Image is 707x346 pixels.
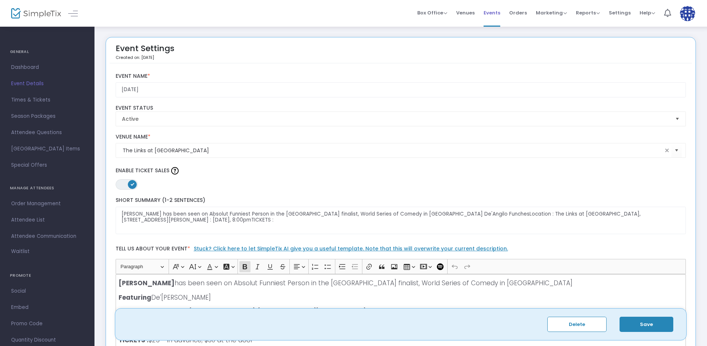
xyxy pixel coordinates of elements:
[547,317,607,332] button: Delete
[122,115,670,123] span: Active
[119,307,366,316] span: The Links at [GEOGRAPHIC_DATA], [STREET_ADDRESS][PERSON_NAME]
[116,134,686,140] label: Venue Name
[11,232,83,241] span: Attendee Communication
[663,146,671,155] span: clear
[119,293,151,302] strong: Featuring
[11,160,83,170] span: Special Offers
[484,3,500,22] span: Events
[11,199,83,209] span: Order Management
[620,317,673,332] button: Save
[11,95,83,105] span: Times & Tickets
[11,128,83,137] span: Attendee Questions
[640,9,655,16] span: Help
[11,319,83,329] span: Promo Code
[456,3,475,22] span: Venues
[116,54,175,61] p: Created on: [DATE]
[117,261,167,272] button: Paragraph
[609,3,631,22] span: Settings
[11,248,30,255] span: Waitlist
[576,9,600,16] span: Reports
[11,112,83,121] span: Season Packages
[119,336,253,345] span: $25 - in advance; $30 at the door
[112,242,690,259] label: Tell us about your event
[509,3,527,22] span: Orders
[116,165,686,176] label: Enable Ticket Sales
[116,82,686,97] input: Enter Event Name
[130,182,134,186] span: ON
[123,147,663,154] input: Select Venue
[11,335,83,345] span: Quantity Discount
[11,63,83,72] span: Dashboard
[671,143,682,158] button: Select
[672,112,683,126] button: Select
[10,181,84,196] h4: MANAGE ATTENDEES
[116,41,175,63] div: Event Settings
[11,286,83,296] span: Social
[10,44,84,59] h4: GENERAL
[119,279,572,287] span: has been seen on Absolut Funniest Person in the [GEOGRAPHIC_DATA] finalist, World Series of Comed...
[119,307,150,316] strong: Location :
[119,293,211,302] span: De'[PERSON_NAME]
[194,245,508,252] a: Stuck? Click here to let SimpleTix AI give you a useful template. Note that this will overwrite y...
[11,303,83,312] span: Embed
[116,105,686,112] label: Event Status
[10,268,84,283] h4: PROMOTE
[120,262,159,271] span: Paragraph
[11,144,83,154] span: [GEOGRAPHIC_DATA] Items
[119,336,149,345] strong: TICKETS :
[11,79,83,89] span: Event Details
[417,9,447,16] span: Box Office
[119,279,175,287] strong: [PERSON_NAME]
[11,215,83,225] span: Attendee List
[116,259,686,274] div: Editor toolbar
[116,196,205,204] span: Short Summary (1-2 Sentences)
[116,73,686,80] label: Event Name
[536,9,567,16] span: Marketing
[171,167,179,174] img: question-mark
